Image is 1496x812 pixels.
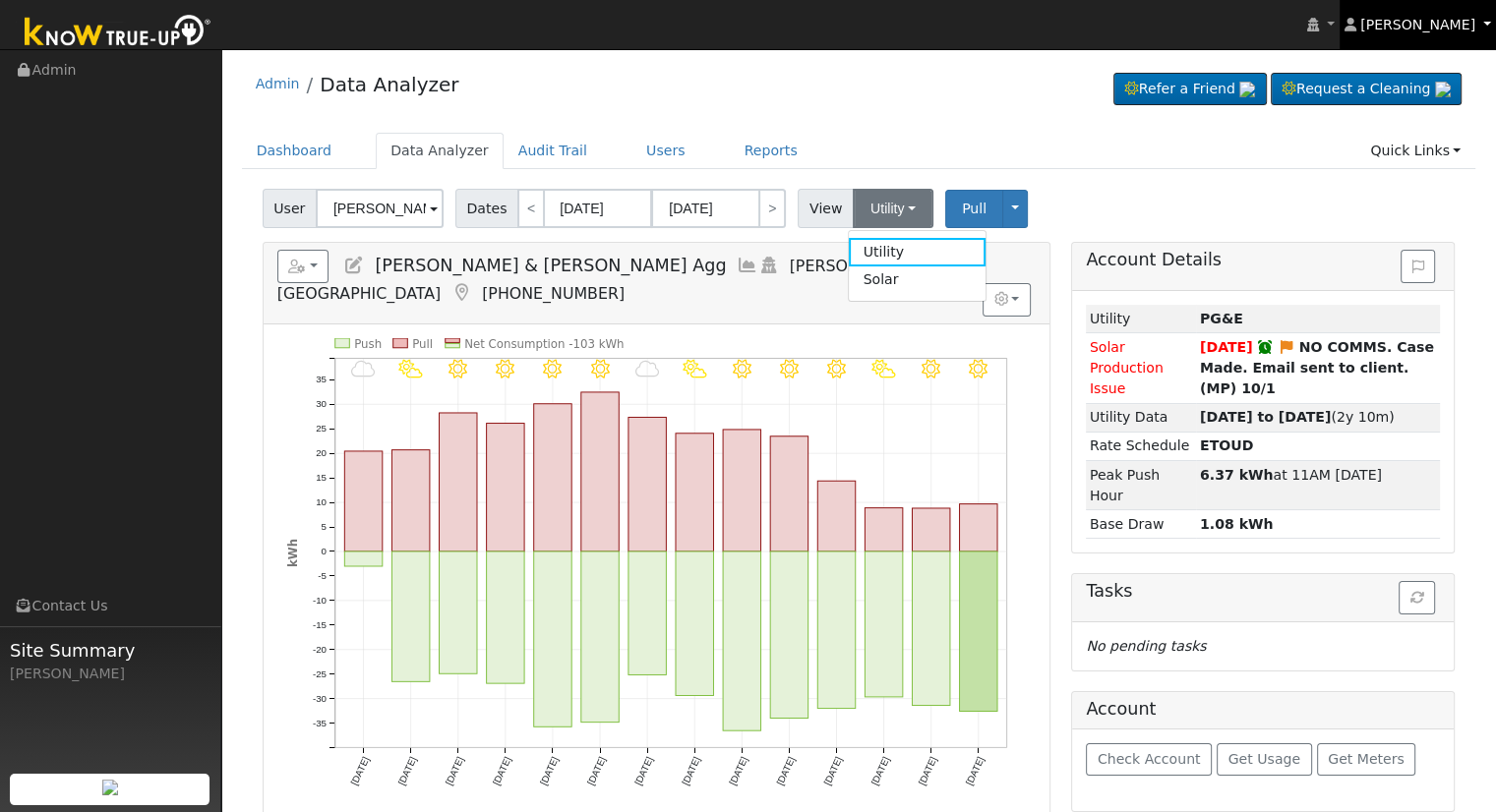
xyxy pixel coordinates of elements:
[1200,339,1434,396] strong: NO COMMS. Case Made. Email sent to client. (MP) 10/1
[962,201,987,216] span: Pull
[632,755,655,786] text: [DATE]
[590,359,609,377] i: 9/23 - Clear
[1113,73,1267,106] a: Refer a Friend
[680,755,702,786] text: [DATE]
[1217,743,1312,777] button: Get Usage
[313,644,328,655] text: -20
[945,190,1003,228] button: Pull
[316,189,444,228] input: Select a User
[348,755,371,786] text: [DATE]
[376,133,504,169] a: Data Analyzer
[733,359,751,377] i: 9/26 - Clear
[398,359,423,377] i: 9/19 - PartlyCloudy
[313,693,328,704] text: -30
[533,404,570,551] rect: onclick=""
[1355,133,1475,169] a: Quick Links
[817,551,855,709] rect: onclick=""
[1086,581,1440,602] h5: Tasks
[922,359,940,377] i: 9/30 - MostlyClear
[318,570,327,581] text: -5
[1278,340,1295,354] i: Edit Issue
[581,392,619,551] rect: onclick=""
[504,133,602,169] a: Audit Trail
[343,256,365,275] a: Edit User (7244)
[912,508,949,551] rect: onclick=""
[102,780,118,795] img: retrieve
[1200,311,1243,326] strong: ID: 7585370, authorized: 06/09/22
[1086,510,1196,539] td: Base Draw
[439,413,476,551] rect: onclick=""
[798,189,854,228] span: View
[683,359,707,377] i: 9/25 - PartlyCloudy
[321,546,327,556] text: 0
[730,133,812,169] a: Reports
[865,551,902,697] rect: onclick=""
[916,755,938,786] text: [DATE]
[628,417,666,551] rect: onclick=""
[351,359,376,377] i: 9/18 - Cloudy
[964,755,987,786] text: [DATE]
[631,133,700,169] a: Users
[1399,581,1435,614] button: Refresh
[959,503,996,551] rect: onclick=""
[849,238,986,265] a: Utility
[780,359,799,377] i: 9/27 - Clear
[316,423,327,434] text: 25
[1086,250,1440,270] h5: Account Details
[538,755,561,786] text: [DATE]
[1086,432,1196,460] td: Rate Schedule
[676,551,713,696] rect: onclick=""
[969,359,987,377] i: 10/01 - Clear
[412,337,433,351] text: Pull
[486,423,523,551] rect: onclick=""
[727,755,749,786] text: [DATE]
[313,718,327,728] text: -35
[543,359,562,377] i: 9/22 - Clear
[316,496,327,507] text: 10
[585,755,608,786] text: [DATE]
[354,337,382,351] text: Push
[1196,460,1440,509] td: at 11AM [DATE]
[1086,743,1212,777] button: Check Account
[868,755,891,786] text: [DATE]
[758,256,780,275] a: Login As (last 08/24/2025 5:36:42 PM)
[1200,437,1253,453] strong: M
[959,551,996,712] rect: onclick=""
[1086,460,1196,509] td: Peak Push Hour
[395,755,418,786] text: [DATE]
[313,595,328,606] text: -10
[321,521,326,532] text: 5
[316,398,327,409] text: 30
[316,374,327,384] text: 35
[1200,409,1395,425] span: (2y 10m)
[482,284,625,303] span: [PHONE_NUMBER]
[912,551,949,706] rect: onclick=""
[1435,82,1451,97] img: retrieve
[1328,751,1405,767] span: Get Meters
[313,668,327,679] text: -25
[1200,467,1274,483] strong: 6.37 kWh
[1098,751,1201,767] span: Check Account
[1090,339,1164,396] span: Solar Production Issue
[344,451,382,551] rect: onclick=""
[1228,751,1300,767] span: Get Usage
[10,637,210,664] span: Site Summary
[758,189,786,228] a: >
[344,551,382,566] rect: onclick=""
[316,447,327,458] text: 20
[15,11,221,55] img: Know True-Up
[774,755,797,786] text: [DATE]
[770,551,808,719] rect: onclick=""
[1239,82,1255,97] img: retrieve
[1086,305,1196,333] td: Utility
[1086,638,1206,654] i: No pending tasks
[1360,17,1475,32] span: [PERSON_NAME]
[1271,73,1462,106] a: Request a Cleaning
[496,359,514,377] i: 9/21 - Clear
[443,755,465,786] text: [DATE]
[853,189,933,228] button: Utility
[581,551,619,723] rect: onclick=""
[1317,743,1416,777] button: Get Meters
[313,619,327,630] text: -15
[1200,339,1253,355] span: [DATE]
